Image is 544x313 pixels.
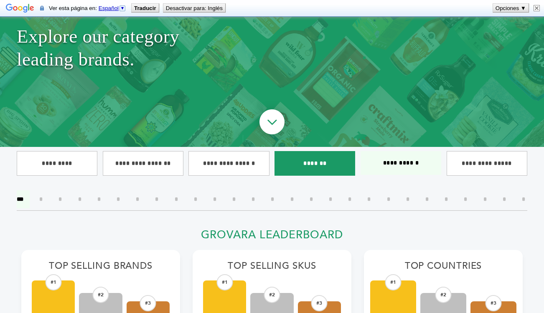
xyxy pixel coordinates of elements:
[32,260,170,276] h2: Top Selling Brands
[99,5,119,11] span: Español
[385,274,402,290] div: #1
[534,5,540,11] img: Cerrar
[40,5,44,11] img: El contenido de esta página segura se enviará a Google para traducirlo con una conexión segura.
[264,287,280,303] div: #2
[45,274,61,290] div: #1
[92,287,109,303] div: #2
[6,3,34,15] img: Google Traductor
[435,287,452,303] div: #2
[486,295,502,311] div: #3
[216,274,233,290] div: #1
[311,295,328,311] div: #3
[374,260,512,276] h2: Top Countries
[203,260,341,276] h2: Top Selling SKUs
[163,4,225,12] button: Desactivar para: Inglés
[493,4,529,12] button: Opciones ▼
[140,295,156,311] div: #3
[49,5,128,11] span: Ver esta página en:
[21,228,523,246] h2: Grovara Leaderboard
[250,101,294,145] img: ourBrandsHeroArrow.png
[132,4,159,12] button: Traducir
[99,5,126,11] a: Español
[134,5,156,11] b: Traducir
